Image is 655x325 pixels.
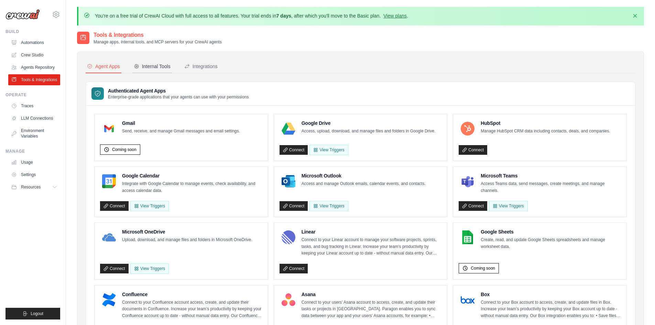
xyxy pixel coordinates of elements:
[112,147,137,152] span: Coming soon
[100,264,129,273] a: Connect
[6,29,60,34] div: Build
[8,50,60,61] a: Crew Studio
[8,74,60,85] a: Tools & Integrations
[481,181,621,194] p: Access Teams data, send messages, create meetings, and manage channels.
[108,87,249,94] h3: Authenticated Agent Apps
[8,37,60,48] a: Automations
[461,122,474,136] img: HubSpot Logo
[461,174,474,188] img: Microsoft Teams Logo
[8,125,60,142] a: Environment Variables
[282,293,295,307] img: Asana Logo
[309,201,348,211] : View Triggers
[132,60,172,73] button: Internal Tools
[8,113,60,124] a: LLM Connections
[31,311,43,316] span: Logout
[282,122,295,136] img: Google Drive Logo
[309,145,348,155] : View Triggers
[122,237,252,243] p: Upload, download, and manage files and folders in Microsoft OneDrive.
[302,299,442,319] p: Connect to your users’ Asana account to access, create, and update their tasks or projects in [GE...
[302,228,442,235] h4: Linear
[86,60,121,73] button: Agent Apps
[122,172,262,179] h4: Google Calendar
[8,62,60,73] a: Agents Repository
[481,291,621,298] h4: Box
[6,9,40,20] img: Logo
[276,13,291,19] strong: 7 days
[108,94,249,100] p: Enterprise-grade applications that your agents can use with your permissions
[383,13,406,19] a: View plans
[8,182,60,193] button: Resources
[6,149,60,154] div: Manage
[481,120,610,127] h4: HubSpot
[87,63,120,70] div: Agent Apps
[471,266,495,271] span: Coming soon
[280,145,308,155] a: Connect
[130,263,169,274] : View Triggers
[481,299,621,319] p: Connect to your Box account to access, create, and update files in Box. Increase your team’s prod...
[302,237,442,257] p: Connect to your Linear account to manage your software projects, sprints, tasks, and bug tracking...
[21,184,41,190] span: Resources
[302,120,436,127] h4: Google Drive
[6,92,60,98] div: Operate
[102,122,116,136] img: Gmail Logo
[302,181,426,187] p: Access and manage Outlook emails, calendar events, and contacts.
[489,201,527,211] : View Triggers
[130,201,169,211] button: View Triggers
[459,145,487,155] a: Connect
[94,31,222,39] h2: Tools & Integrations
[184,63,218,70] div: Integrations
[461,293,474,307] img: Box Logo
[95,12,408,19] p: You're on a free trial of CrewAI Cloud with full access to all features. Your trial ends in , aft...
[459,201,487,211] a: Connect
[134,63,171,70] div: Internal Tools
[122,291,262,298] h4: Confluence
[481,172,621,179] h4: Microsoft Teams
[102,230,116,244] img: Microsoft OneDrive Logo
[282,230,295,244] img: Linear Logo
[100,201,129,211] a: Connect
[461,230,474,244] img: Google Sheets Logo
[122,228,252,235] h4: Microsoft OneDrive
[6,308,60,319] button: Logout
[94,39,222,45] p: Manage apps, internal tools, and MCP servers for your CrewAI agents
[122,299,262,319] p: Connect to your Confluence account access, create, and update their documents in Confluence. Incr...
[302,128,436,135] p: Access, upload, download, and manage files and folders in Google Drive.
[481,128,610,135] p: Manage HubSpot CRM data including contacts, deals, and companies.
[280,201,308,211] a: Connect
[8,169,60,180] a: Settings
[122,128,240,135] p: Send, receive, and manage Gmail messages and email settings.
[122,181,262,194] p: Integrate with Google Calendar to manage events, check availability, and access calendar data.
[102,174,116,188] img: Google Calendar Logo
[8,100,60,111] a: Traces
[481,237,621,250] p: Create, read, and update Google Sheets spreadsheets and manage worksheet data.
[122,120,240,127] h4: Gmail
[183,60,219,73] button: Integrations
[280,264,308,273] a: Connect
[8,157,60,168] a: Usage
[481,228,621,235] h4: Google Sheets
[102,293,116,307] img: Confluence Logo
[282,174,295,188] img: Microsoft Outlook Logo
[302,172,426,179] h4: Microsoft Outlook
[302,291,442,298] h4: Asana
